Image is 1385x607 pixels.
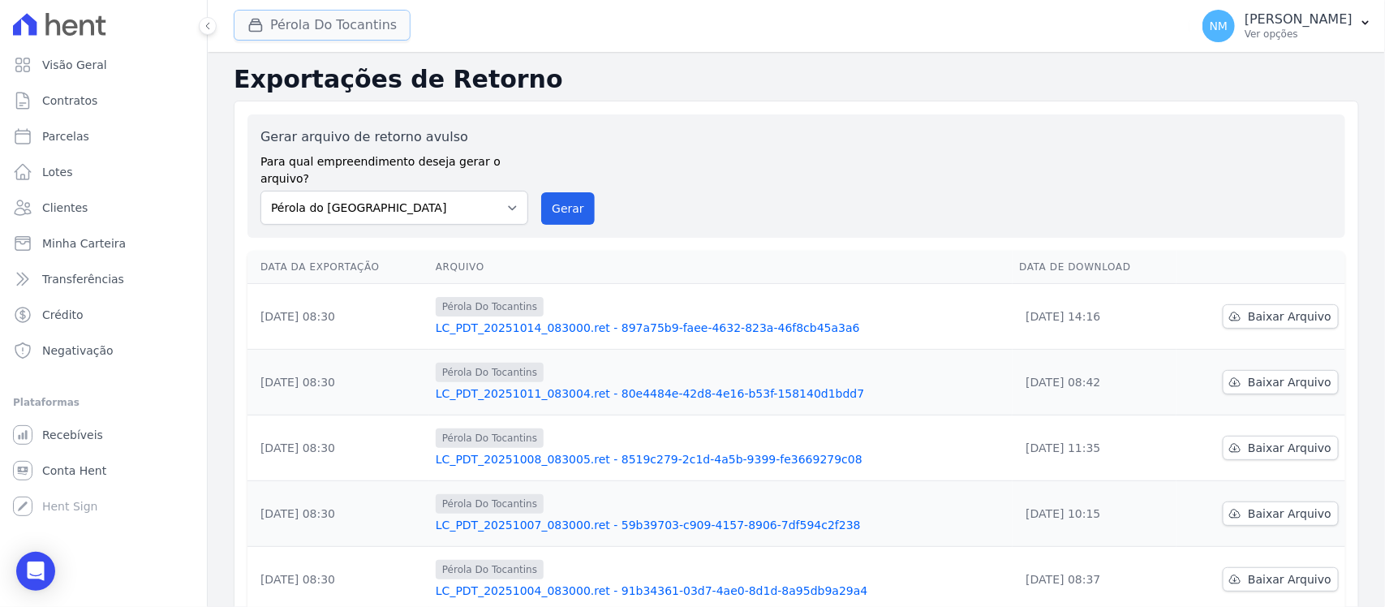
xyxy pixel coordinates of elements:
[42,200,88,216] span: Clientes
[1248,308,1331,325] span: Baixar Arquivo
[436,583,1007,599] a: LC_PDT_20251004_083000.ret - 91b34361-03d7-4ae0-8d1d-8a95db9a29a4
[42,463,106,479] span: Conta Hent
[42,342,114,359] span: Negativação
[6,263,200,295] a: Transferências
[42,128,89,144] span: Parcelas
[42,164,73,180] span: Lotes
[247,415,429,481] td: [DATE] 08:30
[541,192,595,225] button: Gerar
[6,334,200,367] a: Negativação
[6,419,200,451] a: Recebíveis
[1248,374,1331,390] span: Baixar Arquivo
[1245,11,1353,28] p: [PERSON_NAME]
[436,494,544,514] span: Pérola Do Tocantins
[6,84,200,117] a: Contratos
[436,560,544,579] span: Pérola Do Tocantins
[247,481,429,547] td: [DATE] 08:30
[436,363,544,382] span: Pérola Do Tocantins
[234,10,411,41] button: Pérola Do Tocantins
[1013,284,1176,350] td: [DATE] 14:16
[436,297,544,316] span: Pérola Do Tocantins
[6,192,200,224] a: Clientes
[42,427,103,443] span: Recebíveis
[6,120,200,153] a: Parcelas
[1223,436,1339,460] a: Baixar Arquivo
[6,454,200,487] a: Conta Hent
[13,393,194,412] div: Plataformas
[42,235,126,252] span: Minha Carteira
[1013,415,1176,481] td: [DATE] 11:35
[1248,440,1331,456] span: Baixar Arquivo
[6,299,200,331] a: Crédito
[247,350,429,415] td: [DATE] 08:30
[1223,567,1339,592] a: Baixar Arquivo
[16,552,55,591] div: Open Intercom Messenger
[436,451,1007,467] a: LC_PDT_20251008_083005.ret - 8519c279-2c1d-4a5b-9399-fe3669279c08
[436,428,544,448] span: Pérola Do Tocantins
[436,517,1007,533] a: LC_PDT_20251007_083000.ret - 59b39703-c909-4157-8906-7df594c2f238
[1013,350,1176,415] td: [DATE] 08:42
[1223,502,1339,526] a: Baixar Arquivo
[1248,506,1331,522] span: Baixar Arquivo
[6,156,200,188] a: Lotes
[234,65,1359,94] h2: Exportações de Retorno
[1210,20,1228,32] span: NM
[260,147,528,187] label: Para qual empreendimento deseja gerar o arquivo?
[1223,304,1339,329] a: Baixar Arquivo
[42,57,107,73] span: Visão Geral
[6,227,200,260] a: Minha Carteira
[247,251,429,284] th: Data da Exportação
[436,385,1007,402] a: LC_PDT_20251011_083004.ret - 80e4484e-42d8-4e16-b53f-158140d1bdd7
[1013,481,1176,547] td: [DATE] 10:15
[42,307,84,323] span: Crédito
[1245,28,1353,41] p: Ver opções
[1013,251,1176,284] th: Data de Download
[429,251,1013,284] th: Arquivo
[1248,571,1331,588] span: Baixar Arquivo
[6,49,200,81] a: Visão Geral
[260,127,528,147] label: Gerar arquivo de retorno avulso
[1189,3,1385,49] button: NM [PERSON_NAME] Ver opções
[1223,370,1339,394] a: Baixar Arquivo
[436,320,1007,336] a: LC_PDT_20251014_083000.ret - 897a75b9-faee-4632-823a-46f8cb45a3a6
[42,93,97,109] span: Contratos
[42,271,124,287] span: Transferências
[247,284,429,350] td: [DATE] 08:30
